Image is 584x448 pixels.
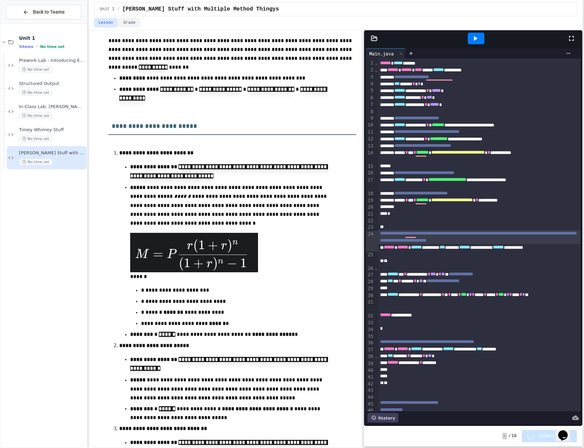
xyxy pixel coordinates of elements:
span: Fold line [374,265,378,271]
div: 9 [366,115,374,122]
div: 24 [366,231,374,252]
div: 34 [366,326,374,333]
div: 41 [366,374,374,381]
div: 17 [366,177,374,190]
span: 10 [512,433,516,439]
div: 8 [366,108,374,115]
div: 37 [366,346,374,353]
div: 30 [366,292,374,299]
div: 35 [366,333,374,340]
button: Grade [119,18,140,27]
div: 42 [366,381,374,387]
span: [PERSON_NAME] Stuff with Multiple Method Thingys [19,150,85,156]
span: Timey Whimey Stuff [19,127,85,133]
div: 2 [366,67,374,73]
span: Prework Lab - Introducing Errors [19,58,85,64]
div: 18 [366,190,374,197]
div: 16 [366,170,374,176]
div: 19 [366,197,374,204]
div: 22 [366,218,374,224]
div: 10 [366,122,374,128]
div: 46 [366,407,374,414]
span: Unit 1 [100,6,115,12]
div: 33 [366,320,374,326]
div: 39 [366,360,374,367]
span: • [36,44,37,49]
div: 5 [366,87,374,94]
span: In-Class Lab: [PERSON_NAME] Stuff [19,104,85,110]
div: 23 [366,224,374,231]
div: 11 [366,129,374,136]
span: / [509,433,511,439]
div: 4 [366,81,374,87]
div: 25 [366,252,374,265]
div: 40 [366,367,374,374]
div: 12 [366,136,374,142]
div: 6 [366,94,374,101]
div: 43 [366,387,374,394]
div: 31 [366,299,374,313]
div: 29 [366,285,374,292]
div: 45 [366,401,374,408]
span: Fold line [374,67,378,73]
span: - [502,433,507,440]
span: Fold line [374,354,378,359]
div: 20 [366,204,374,211]
div: 15 [366,163,374,170]
div: 27 [366,272,374,278]
iframe: chat widget [555,421,577,441]
div: 44 [366,394,374,401]
span: Structured Output [19,81,85,87]
div: 32 [366,313,374,320]
div: Main.java [366,50,397,57]
div: 36 [366,340,374,346]
div: 21 [366,211,374,218]
button: Lesson [94,18,118,27]
span: Back to Teams [33,8,65,16]
div: 7 [366,101,374,108]
div: 1 [366,60,374,67]
div: 13 [366,143,374,150]
div: 14 [366,150,374,163]
span: No time set [19,89,52,96]
div: History [367,413,398,423]
span: / [117,6,120,12]
div: 28 [366,278,374,285]
span: No time set [40,45,65,49]
div: 38 [366,353,374,360]
span: Mathy Stuff with Multiple Method Thingys [122,5,279,13]
span: No time set [19,136,52,142]
span: Unit 1 [19,35,85,41]
span: No time set [19,66,52,73]
span: Fold line [374,60,378,66]
span: Submit Answer [539,433,571,439]
div: 3 [366,74,374,81]
span: 5 items [19,45,33,49]
div: 26 [366,265,374,272]
span: No time set [19,113,52,119]
span: No time set [19,159,52,165]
